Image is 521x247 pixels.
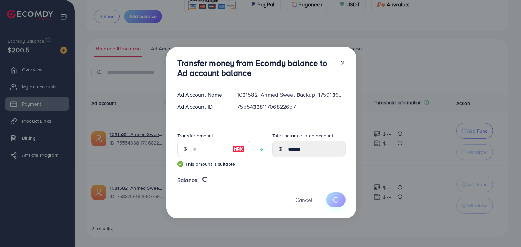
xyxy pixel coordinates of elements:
div: 7555433811706822657 [232,103,351,111]
small: This amount is suitable [177,161,250,167]
button: Cancel [287,192,321,207]
label: Total balance in ad account [272,132,333,139]
img: guide [177,161,183,167]
div: 1031582_Ahmed Sweet Backup_1759136567428 [232,91,351,99]
span: Balance: [177,176,199,184]
span: Cancel [295,196,312,204]
div: Ad Account Name [172,91,232,99]
iframe: Chat [492,216,516,242]
div: Ad Account ID [172,103,232,111]
img: image [232,145,245,153]
h3: Transfer money from Ecomdy balance to Ad account balance [177,58,335,78]
label: Transfer amount [177,132,213,139]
